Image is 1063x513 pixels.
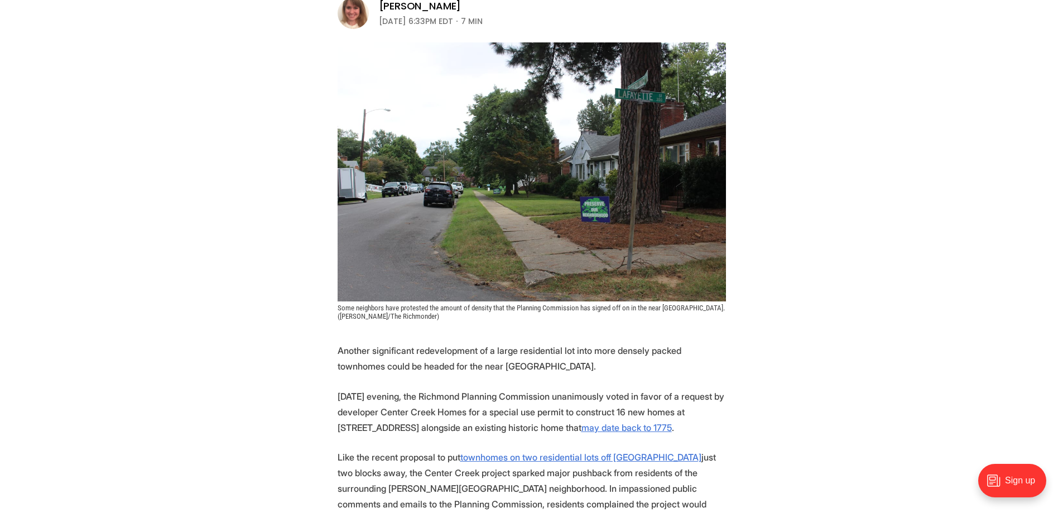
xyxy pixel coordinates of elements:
[338,304,727,320] span: Some neighbors have protested the amount of density that the Planning Commission has signed off o...
[379,15,453,28] time: [DATE] 6:33PM EDT
[338,389,726,435] p: [DATE] evening, the Richmond Planning Commission unanimously voted in favor of a request by devel...
[969,458,1063,513] iframe: portal-trigger
[581,422,672,433] a: may date back to 1775
[461,15,483,28] span: 7 min
[460,452,701,463] a: townhomes on two residential lots off [GEOGRAPHIC_DATA]
[338,42,726,301] img: Planning Commission green-lights townhome development just west of Carytown
[338,343,726,374] p: Another significant redevelopment of a large residential lot into more densely packed townhomes c...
